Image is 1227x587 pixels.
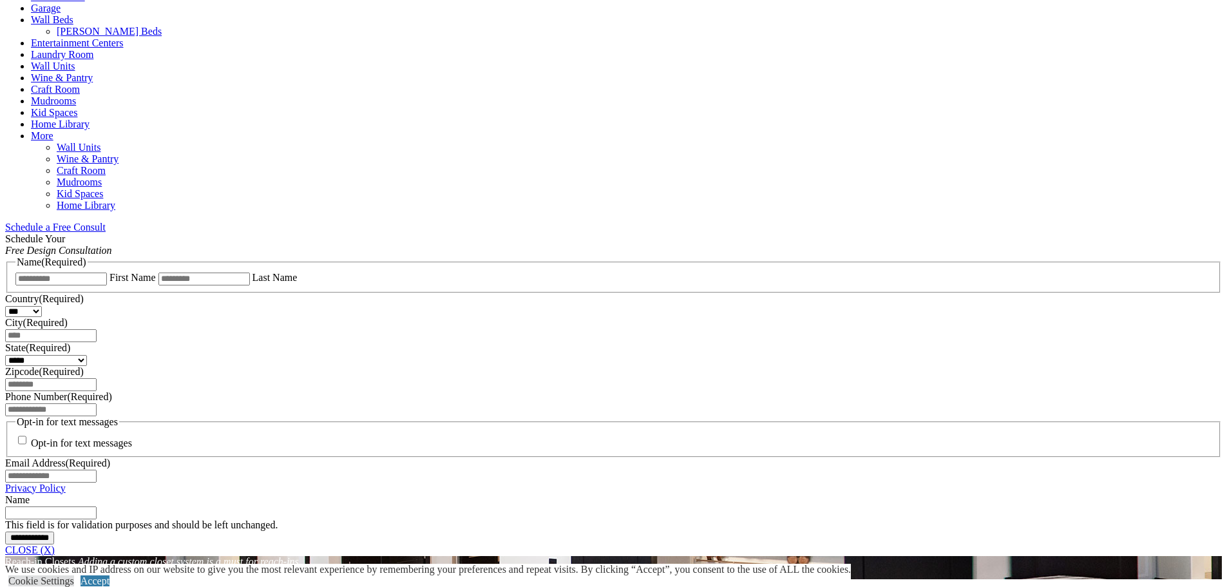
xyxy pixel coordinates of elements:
[31,72,93,83] a: Wine & Pantry
[39,293,83,304] span: (Required)
[15,256,88,268] legend: Name
[109,272,156,283] label: First Name
[31,130,53,141] a: More menu text will display only on big screen
[5,391,112,402] label: Phone Number
[31,37,124,48] a: Entertainment Centers
[57,200,115,211] a: Home Library
[5,293,84,304] label: Country
[41,256,86,267] span: (Required)
[23,317,68,328] span: (Required)
[5,556,299,579] em: Adding a custom closet system is a must for reach-ins if storage or even organization is a priori...
[31,84,80,95] a: Craft Room
[57,26,162,37] a: [PERSON_NAME] Beds
[26,342,70,353] span: (Required)
[252,272,298,283] label: Last Name
[31,3,61,14] a: Garage
[57,165,106,176] a: Craft Room
[31,107,77,118] a: Kid Spaces
[5,564,851,575] div: We use cookies and IP address on our website to give you the most relevant experience by remember...
[15,416,119,428] legend: Opt-in for text messages
[5,233,112,256] span: Schedule Your
[57,188,103,199] a: Kid Spaces
[57,153,119,164] a: Wine & Pantry
[5,342,70,353] label: State
[31,49,93,60] a: Laundry Room
[5,483,66,494] a: Privacy Policy
[5,544,55,555] a: CLOSE (X)
[5,556,75,567] span: Reach-in Closets
[5,245,112,256] em: Free Design Consultation
[5,317,68,328] label: City
[81,575,109,586] a: Accept
[31,95,76,106] a: Mudrooms
[57,142,100,153] a: Wall Units
[5,366,84,377] label: Zipcode
[67,391,111,402] span: (Required)
[8,575,74,586] a: Cookie Settings
[31,61,75,72] a: Wall Units
[5,494,30,505] label: Name
[31,119,90,130] a: Home Library
[66,457,110,468] span: (Required)
[5,222,106,233] a: Schedule a Free Consult (opens a dropdown menu)
[31,14,73,25] a: Wall Beds
[5,457,110,468] label: Email Address
[5,519,1222,531] div: This field is for validation purposes and should be left unchanged.
[57,177,102,188] a: Mudrooms
[31,438,132,449] label: Opt-in for text messages
[39,366,83,377] span: (Required)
